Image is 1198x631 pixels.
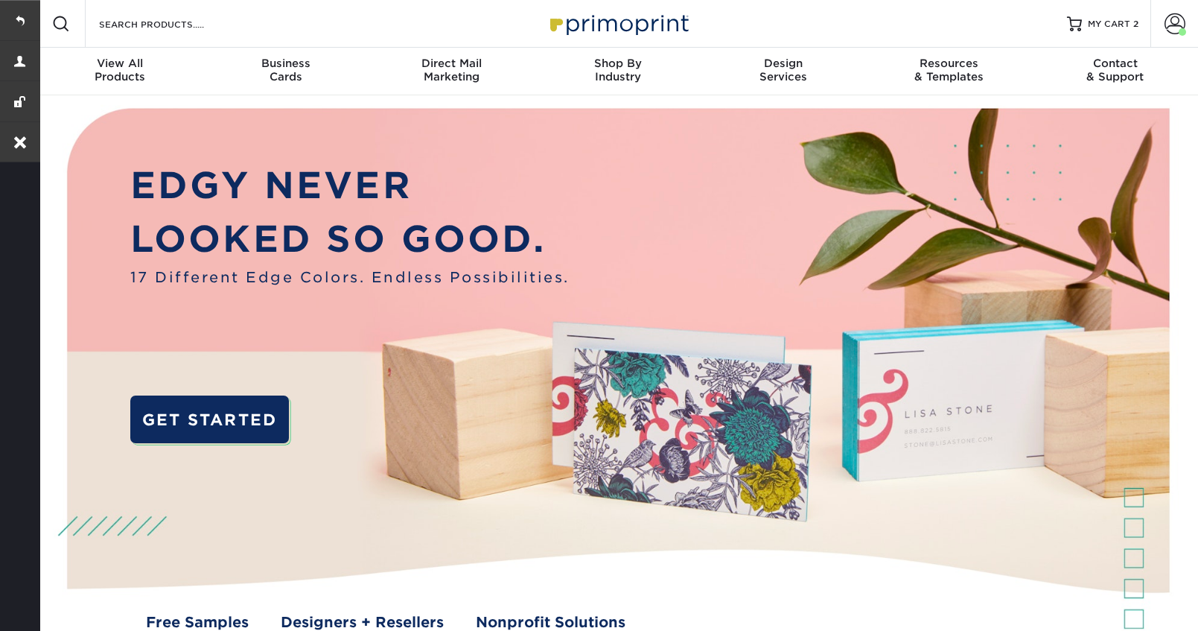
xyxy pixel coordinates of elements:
[867,48,1033,95] a: Resources& Templates
[130,159,570,212] p: EDGY NEVER
[867,57,1033,70] span: Resources
[1133,19,1138,29] span: 2
[1032,48,1198,95] a: Contact& Support
[701,57,867,70] span: Design
[1088,18,1130,31] span: MY CART
[369,57,535,70] span: Direct Mail
[37,57,203,83] div: Products
[203,48,369,95] a: BusinessCards
[203,57,369,70] span: Business
[701,57,867,83] div: Services
[37,57,203,70] span: View All
[369,57,535,83] div: Marketing
[37,48,203,95] a: View AllProducts
[535,57,701,70] span: Shop By
[130,396,289,443] a: GET STARTED
[1032,57,1198,70] span: Contact
[535,48,701,95] a: Shop ByIndustry
[867,57,1033,83] div: & Templates
[130,267,570,288] span: 17 Different Edge Colors. Endless Possibilities.
[203,57,369,83] div: Cards
[701,48,867,95] a: DesignServices
[130,212,570,266] p: LOOKED SO GOOD.
[98,15,243,33] input: SEARCH PRODUCTS.....
[544,7,692,39] img: Primoprint
[535,57,701,83] div: Industry
[369,48,535,95] a: Direct MailMarketing
[1032,57,1198,83] div: & Support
